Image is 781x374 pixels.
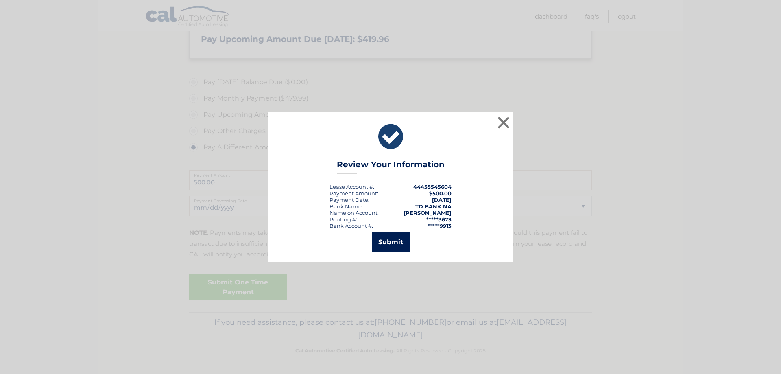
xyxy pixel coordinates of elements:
[337,160,445,174] h3: Review Your Information
[432,197,452,203] span: [DATE]
[329,190,378,197] div: Payment Amount:
[372,232,410,252] button: Submit
[329,203,363,210] div: Bank Name:
[329,184,374,190] div: Lease Account #:
[329,197,369,203] div: :
[429,190,452,197] span: $500.00
[415,203,452,210] strong: TD BANK NA
[404,210,452,216] strong: [PERSON_NAME]
[413,184,452,190] strong: 44455545604
[495,114,512,131] button: ×
[329,223,373,229] div: Bank Account #:
[329,197,368,203] span: Payment Date
[329,216,357,223] div: Routing #:
[329,210,379,216] div: Name on Account:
